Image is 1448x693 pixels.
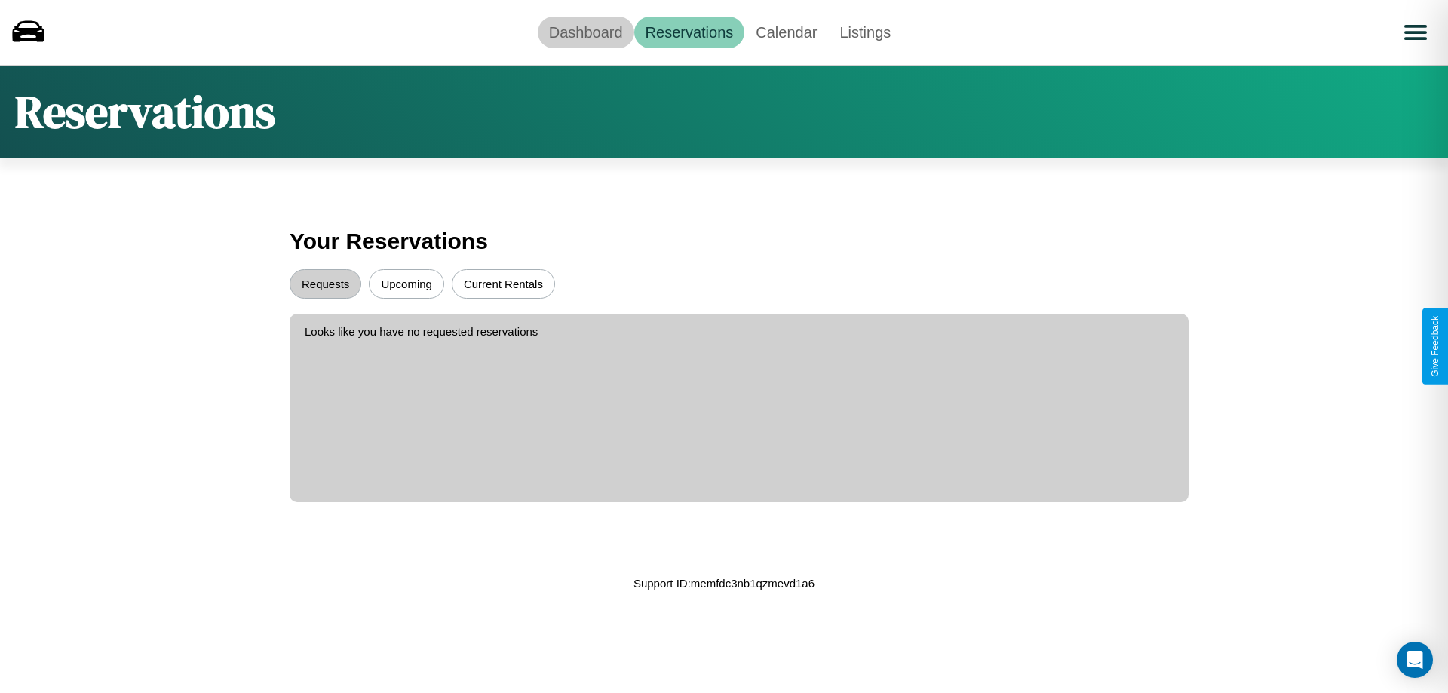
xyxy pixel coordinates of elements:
[1394,11,1437,54] button: Open menu
[305,321,1173,342] p: Looks like you have no requested reservations
[369,269,444,299] button: Upcoming
[538,17,634,48] a: Dashboard
[744,17,828,48] a: Calendar
[290,221,1158,262] h3: Your Reservations
[452,269,555,299] button: Current Rentals
[634,17,745,48] a: Reservations
[15,81,275,143] h1: Reservations
[290,269,361,299] button: Requests
[828,17,902,48] a: Listings
[633,573,814,593] p: Support ID: memfdc3nb1qzmevd1a6
[1397,642,1433,678] div: Open Intercom Messenger
[1430,316,1440,377] div: Give Feedback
